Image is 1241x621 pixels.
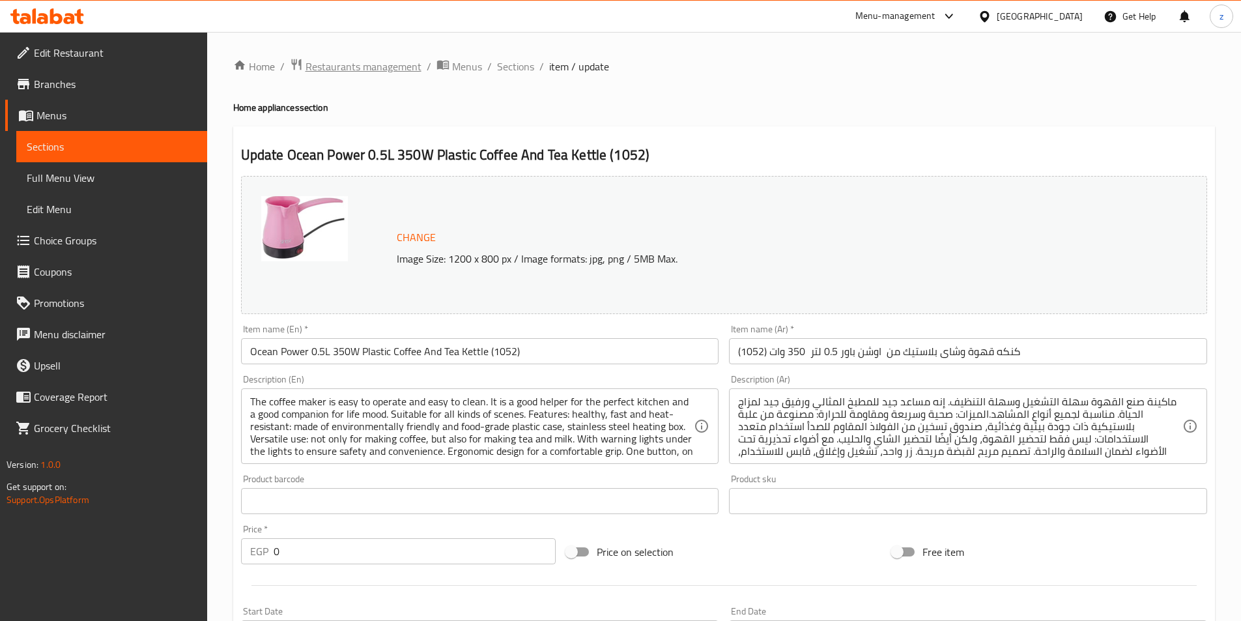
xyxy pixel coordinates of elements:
a: Support.OpsPlatform [7,491,89,508]
span: Get support on: [7,478,66,495]
li: / [280,59,285,74]
a: Menu disclaimer [5,319,207,350]
span: Coupons [34,264,197,280]
img: mmw_638914775822863256 [261,196,348,261]
span: Menu disclaimer [34,326,197,342]
h4: Home appliances section [233,101,1215,114]
span: Change [397,228,436,247]
span: Price on selection [597,544,674,560]
a: Coupons [5,256,207,287]
a: Grocery Checklist [5,412,207,444]
input: Enter name Ar [729,338,1207,364]
span: Branches [34,76,197,92]
a: Edit Menu [16,194,207,225]
div: Menu-management [855,8,935,24]
span: Coverage Report [34,389,197,405]
a: Promotions [5,287,207,319]
input: Please enter product sku [729,488,1207,514]
input: Enter name En [241,338,719,364]
p: EGP [250,543,268,559]
a: Restaurants management [290,58,421,75]
span: Full Menu View [27,170,197,186]
span: Restaurants management [306,59,421,74]
a: Choice Groups [5,225,207,256]
p: Image Size: 1200 x 800 px / Image formats: jpg, png / 5MB Max. [392,251,1086,267]
span: Version: [7,456,38,473]
span: z [1220,9,1223,23]
span: Upsell [34,358,197,373]
a: Sections [497,59,534,74]
span: Menus [36,108,197,123]
a: Edit Restaurant [5,37,207,68]
textarea: ماكينة صنع القهوة سهلة التشغيل وسهلة التنظيف. إنه مساعد جيد للمطبخ المثالي ورفيق جيد لمزاج الحياة... [738,396,1182,457]
a: Full Menu View [16,162,207,194]
span: item / update [549,59,609,74]
a: Upsell [5,350,207,381]
div: [GEOGRAPHIC_DATA] [997,9,1083,23]
h2: Update Ocean Power 0.5L 350W Plastic Coffee And Tea Kettle (1052) [241,145,1207,165]
span: 1.0.0 [40,456,61,473]
span: Sections [27,139,197,154]
a: Sections [16,131,207,162]
span: Grocery Checklist [34,420,197,436]
span: Menus [452,59,482,74]
span: Promotions [34,295,197,311]
textarea: The coffee maker is easy to operate and easy to clean. It is a good helper for the perfect kitche... [250,396,694,457]
span: Free item [922,544,964,560]
a: Menus [5,100,207,131]
button: Change [392,224,441,251]
a: Home [233,59,275,74]
span: Edit Restaurant [34,45,197,61]
input: Please enter product barcode [241,488,719,514]
a: Coverage Report [5,381,207,412]
li: / [487,59,492,74]
span: Edit Menu [27,201,197,217]
span: Choice Groups [34,233,197,248]
input: Please enter price [274,538,556,564]
li: / [539,59,544,74]
li: / [427,59,431,74]
a: Branches [5,68,207,100]
nav: breadcrumb [233,58,1215,75]
a: Menus [436,58,482,75]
